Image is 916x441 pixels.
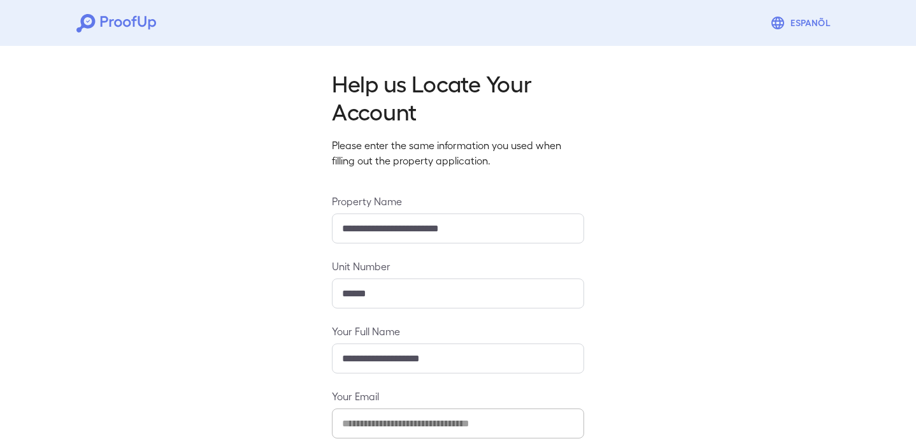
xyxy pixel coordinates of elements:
label: Property Name [332,194,584,208]
button: Espanõl [765,10,840,36]
p: Please enter the same information you used when filling out the property application. [332,138,584,168]
label: Your Email [332,389,584,403]
label: Your Full Name [332,324,584,338]
h2: Help us Locate Your Account [332,69,584,125]
label: Unit Number [332,259,584,273]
